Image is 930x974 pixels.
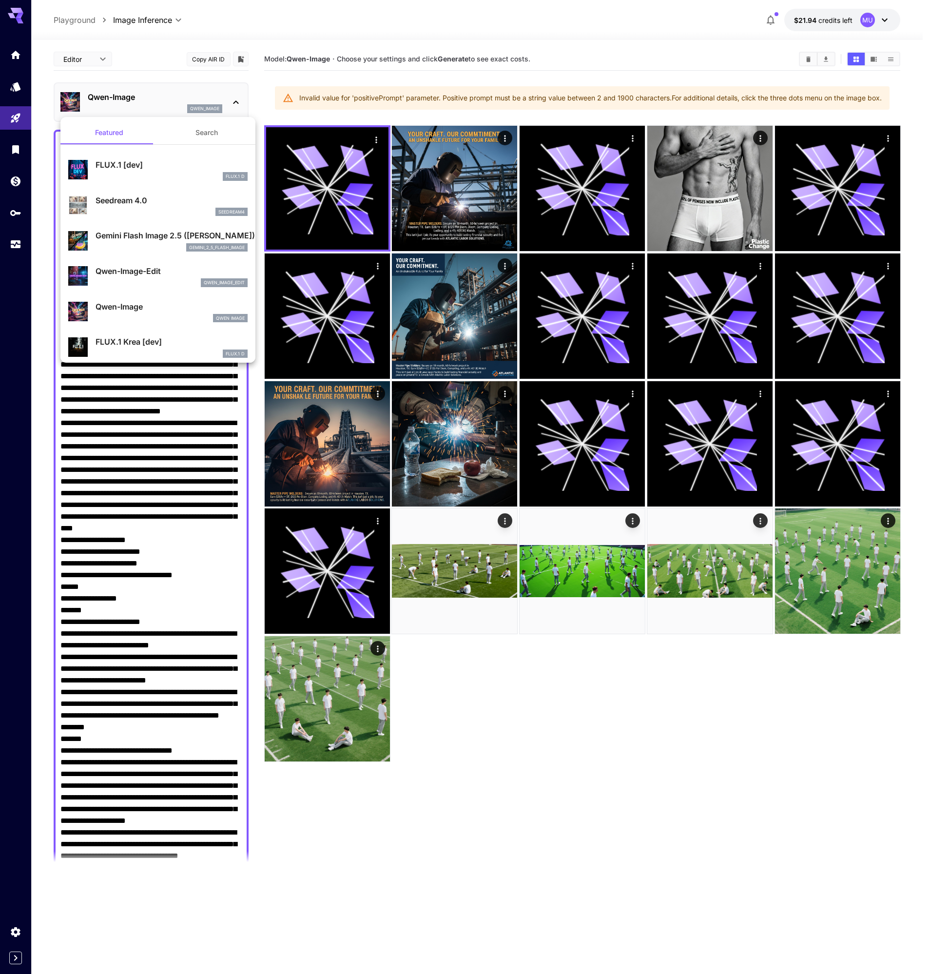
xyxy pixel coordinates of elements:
p: seedream4 [218,209,245,215]
p: Qwen-Image-Edit [96,265,248,277]
p: FLUX.1 [dev] [96,159,248,171]
p: FLUX.1 D [226,351,245,357]
p: Qwen Image [216,315,245,322]
button: Search [158,121,255,144]
p: gemini_2_5_flash_image [189,244,245,251]
div: FLUX.1 [dev]FLUX.1 D [68,155,248,185]
div: Seedream 4.0seedream4 [68,191,248,220]
div: Gemini Flash Image 2.5 ([PERSON_NAME])gemini_2_5_flash_image [68,226,248,255]
p: Qwen-Image [96,301,248,312]
div: FLUX.1 Krea [dev]FLUX.1 D [68,332,248,362]
p: Gemini Flash Image 2.5 ([PERSON_NAME]) [96,230,248,241]
p: qwen_image_edit [204,279,245,286]
p: FLUX.1 D [226,173,245,180]
p: Seedream 4.0 [96,195,248,206]
div: Qwen-ImageQwen Image [68,297,248,327]
div: Qwen-Image-Editqwen_image_edit [68,261,248,291]
p: FLUX.1 Krea [dev] [96,336,248,348]
button: Featured [60,121,158,144]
